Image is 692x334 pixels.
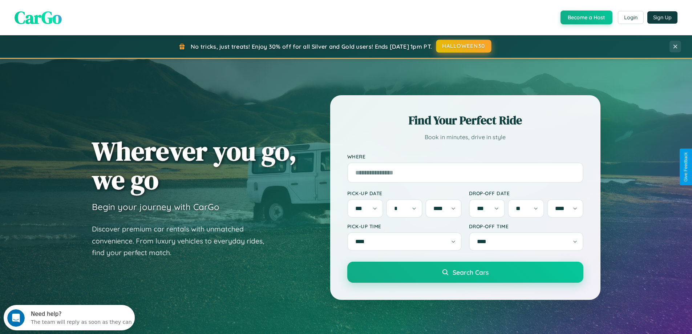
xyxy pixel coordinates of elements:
[191,43,432,50] span: No tricks, just treats! Enjoy 30% off for all Silver and Gold users! Ends [DATE] 1pm PT.
[347,112,583,128] h2: Find Your Perfect Ride
[27,6,128,12] div: Need help?
[347,190,462,196] label: Pick-up Date
[453,268,489,276] span: Search Cars
[7,309,25,327] iframe: Intercom live chat
[347,223,462,229] label: Pick-up Time
[436,40,491,53] button: HALLOWEEN30
[469,190,583,196] label: Drop-off Date
[347,262,583,283] button: Search Cars
[15,5,62,29] span: CarGo
[92,201,219,212] h3: Begin your journey with CarGo
[4,305,135,330] iframe: Intercom live chat discovery launcher
[3,3,135,23] div: Open Intercom Messenger
[347,153,583,160] label: Where
[92,223,274,259] p: Discover premium car rentals with unmatched convenience. From luxury vehicles to everyday rides, ...
[469,223,583,229] label: Drop-off Time
[618,11,644,24] button: Login
[683,152,688,182] div: Give Feedback
[92,137,297,194] h1: Wherever you go, we go
[27,12,128,20] div: The team will reply as soon as they can
[647,11,677,24] button: Sign Up
[561,11,612,24] button: Become a Host
[347,132,583,142] p: Book in minutes, drive in style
